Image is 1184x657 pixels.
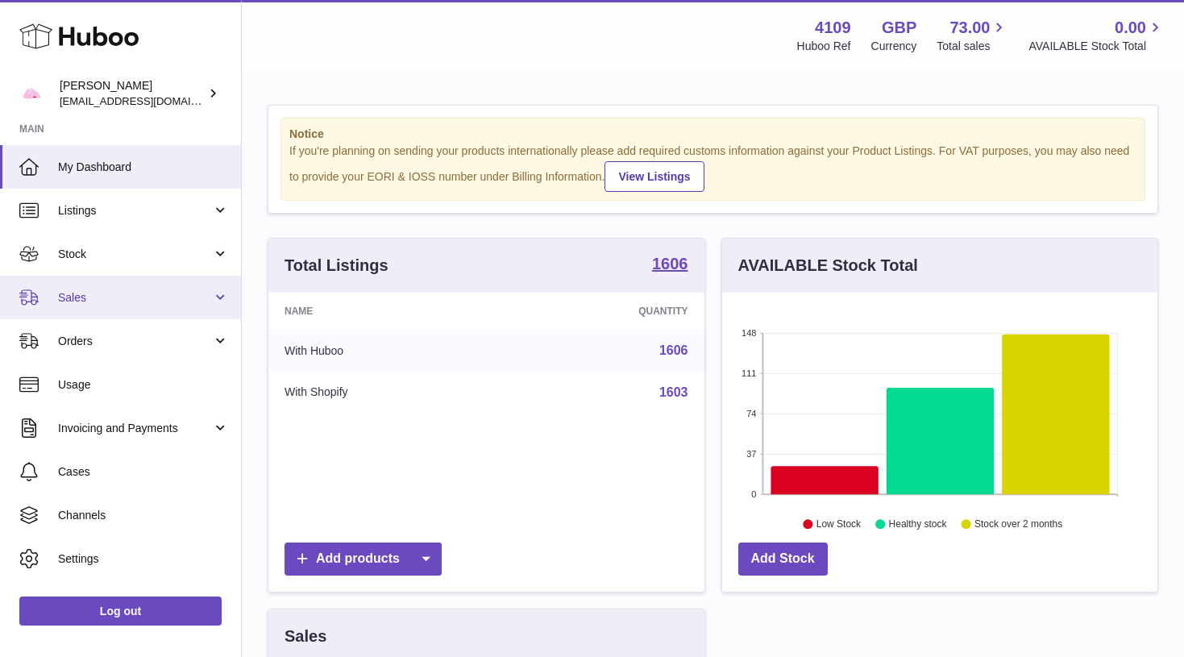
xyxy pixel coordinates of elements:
[289,143,1136,192] div: If you're planning on sending your products internationally please add required customs informati...
[285,255,388,277] h3: Total Listings
[746,449,756,459] text: 37
[871,39,917,54] div: Currency
[58,377,229,393] span: Usage
[1028,39,1165,54] span: AVAILABLE Stock Total
[268,293,503,330] th: Name
[58,247,212,262] span: Stock
[58,334,212,349] span: Orders
[797,39,851,54] div: Huboo Ref
[751,489,756,499] text: 0
[503,293,704,330] th: Quantity
[937,17,1008,54] a: 73.00 Total sales
[882,17,916,39] strong: GBP
[58,421,212,436] span: Invoicing and Payments
[19,81,44,106] img: hello@limpetstore.com
[60,78,205,109] div: [PERSON_NAME]
[888,518,947,530] text: Healthy stock
[60,94,237,107] span: [EMAIL_ADDRESS][DOMAIN_NAME]
[58,508,229,523] span: Channels
[285,543,442,576] a: Add products
[652,256,688,272] strong: 1606
[58,160,229,175] span: My Dashboard
[746,409,756,418] text: 74
[652,256,688,275] a: 1606
[815,17,851,39] strong: 4109
[58,203,212,218] span: Listings
[816,518,861,530] text: Low Stock
[742,328,756,338] text: 148
[659,385,688,399] a: 1603
[949,17,990,39] span: 73.00
[742,368,756,378] text: 111
[58,290,212,306] span: Sales
[974,518,1062,530] text: Stock over 2 months
[268,372,503,414] td: With Shopify
[58,551,229,567] span: Settings
[1028,17,1165,54] a: 0.00 AVAILABLE Stock Total
[604,161,704,192] a: View Listings
[19,597,222,626] a: Log out
[659,343,688,357] a: 1606
[289,127,1136,142] strong: Notice
[738,255,918,277] h3: AVAILABLE Stock Total
[268,330,503,372] td: With Huboo
[937,39,1008,54] span: Total sales
[738,543,828,576] a: Add Stock
[285,626,326,647] h3: Sales
[58,464,229,480] span: Cases
[1115,17,1146,39] span: 0.00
